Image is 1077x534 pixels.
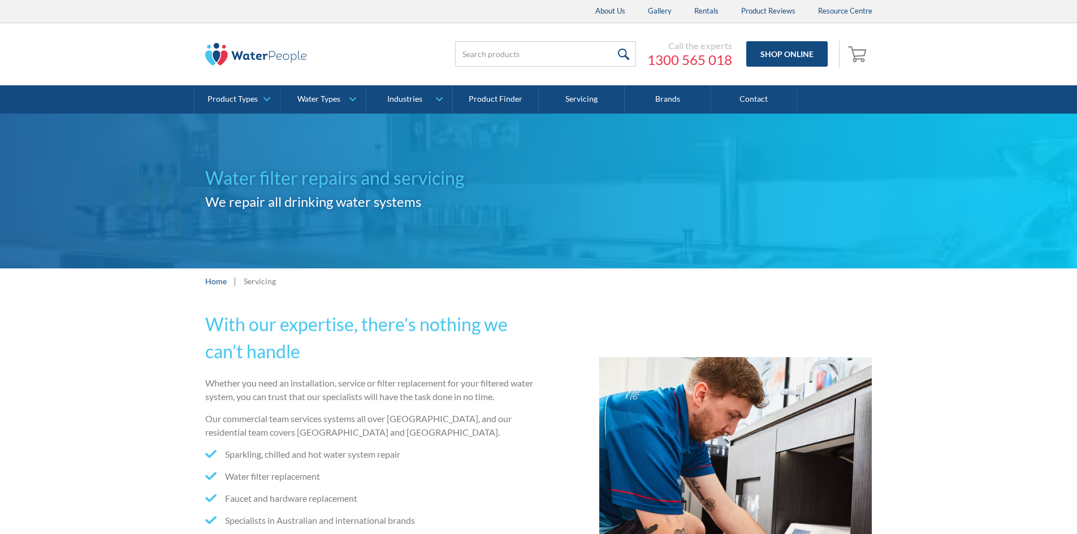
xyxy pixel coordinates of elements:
a: Servicing [539,85,625,114]
a: Product Finder [453,85,539,114]
h2: With our expertise, there’s nothing we can’t handle [205,311,534,365]
li: Faucet and hardware replacement [205,492,534,505]
div: Servicing [244,275,276,287]
div: Industries [387,94,422,104]
input: Search products [455,41,636,67]
p: Our commercial team services systems all over [GEOGRAPHIC_DATA], and our residential team covers ... [205,412,534,439]
a: Home [205,275,227,287]
h1: Water filter repairs and servicing [205,164,539,192]
div: Water Types [297,94,340,104]
a: Brands [625,85,711,114]
div: Call the experts [647,40,732,51]
div: Product Types [207,94,258,104]
a: 1300 565 018 [647,51,732,68]
img: The Water People [205,43,307,66]
h2: We repair all drinking water systems [205,192,539,212]
li: Specialists in Australian and international brands [205,514,534,527]
div: | [232,274,238,288]
p: Whether you need an installation, service or filter replacement for your filtered water system, y... [205,376,534,403]
a: Industries [366,85,452,114]
a: Water Types [280,85,366,114]
a: Contact [711,85,797,114]
img: shopping cart [848,45,870,63]
li: Sparkling, chilled and hot water system repair [205,448,534,461]
li: Water filter replacement [205,470,534,483]
a: Open empty cart [845,41,872,68]
a: Shop Online [746,41,828,67]
a: Product Types [194,85,280,114]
